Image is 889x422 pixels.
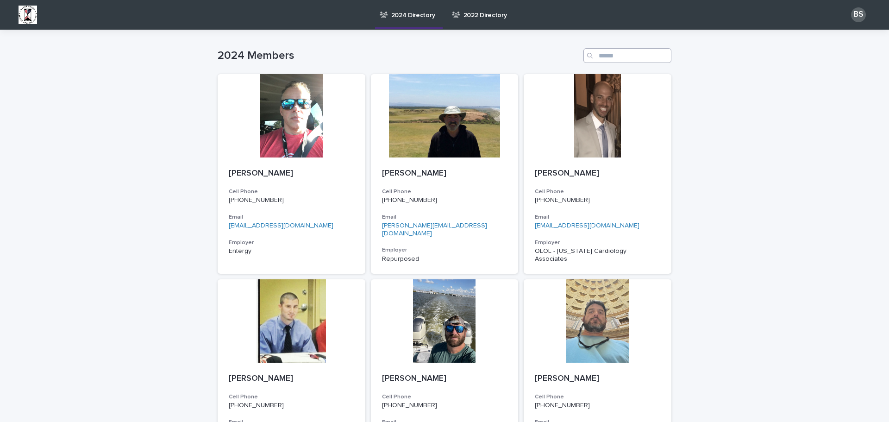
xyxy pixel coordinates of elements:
[229,247,354,255] p: Entergy
[535,402,590,409] a: [PHONE_NUMBER]
[229,222,333,229] a: [EMAIL_ADDRESS][DOMAIN_NAME]
[229,402,284,409] a: [PHONE_NUMBER]
[382,374,507,384] p: [PERSON_NAME]
[382,222,487,237] a: [PERSON_NAME][EMAIL_ADDRESS][DOMAIN_NAME]
[382,214,507,221] h3: Email
[535,197,590,203] a: [PHONE_NUMBER]
[535,214,660,221] h3: Email
[19,6,37,24] img: BsxibNoaTPe9uU9VL587
[535,374,660,384] p: [PERSON_NAME]
[371,74,519,274] a: [PERSON_NAME]Cell Phone[PHONE_NUMBER]Email[PERSON_NAME][EMAIL_ADDRESS][DOMAIN_NAME]EmployerRepurp...
[535,393,660,401] h3: Cell Phone
[535,239,660,246] h3: Employer
[382,246,507,254] h3: Employer
[851,7,866,22] div: BS
[229,239,354,246] h3: Employer
[382,393,507,401] h3: Cell Phone
[229,169,354,179] p: [PERSON_NAME]
[382,402,437,409] a: [PHONE_NUMBER]
[535,169,660,179] p: [PERSON_NAME]
[218,74,365,274] a: [PERSON_NAME]Cell Phone[PHONE_NUMBER]Email[EMAIL_ADDRESS][DOMAIN_NAME]EmployerEntergy
[382,197,437,203] a: [PHONE_NUMBER]
[535,247,660,263] p: OLOL - [US_STATE] Cardiology Associates
[229,188,354,195] h3: Cell Phone
[382,255,507,263] p: Repurposed
[583,48,671,63] input: Search
[229,393,354,401] h3: Cell Phone
[382,169,507,179] p: [PERSON_NAME]
[524,74,671,274] a: [PERSON_NAME]Cell Phone[PHONE_NUMBER]Email[EMAIL_ADDRESS][DOMAIN_NAME]EmployerOLOL - [US_STATE] C...
[229,374,354,384] p: [PERSON_NAME]
[229,214,354,221] h3: Email
[535,222,639,229] a: [EMAIL_ADDRESS][DOMAIN_NAME]
[382,188,507,195] h3: Cell Phone
[218,49,580,63] h1: 2024 Members
[229,197,284,203] a: [PHONE_NUMBER]
[535,188,660,195] h3: Cell Phone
